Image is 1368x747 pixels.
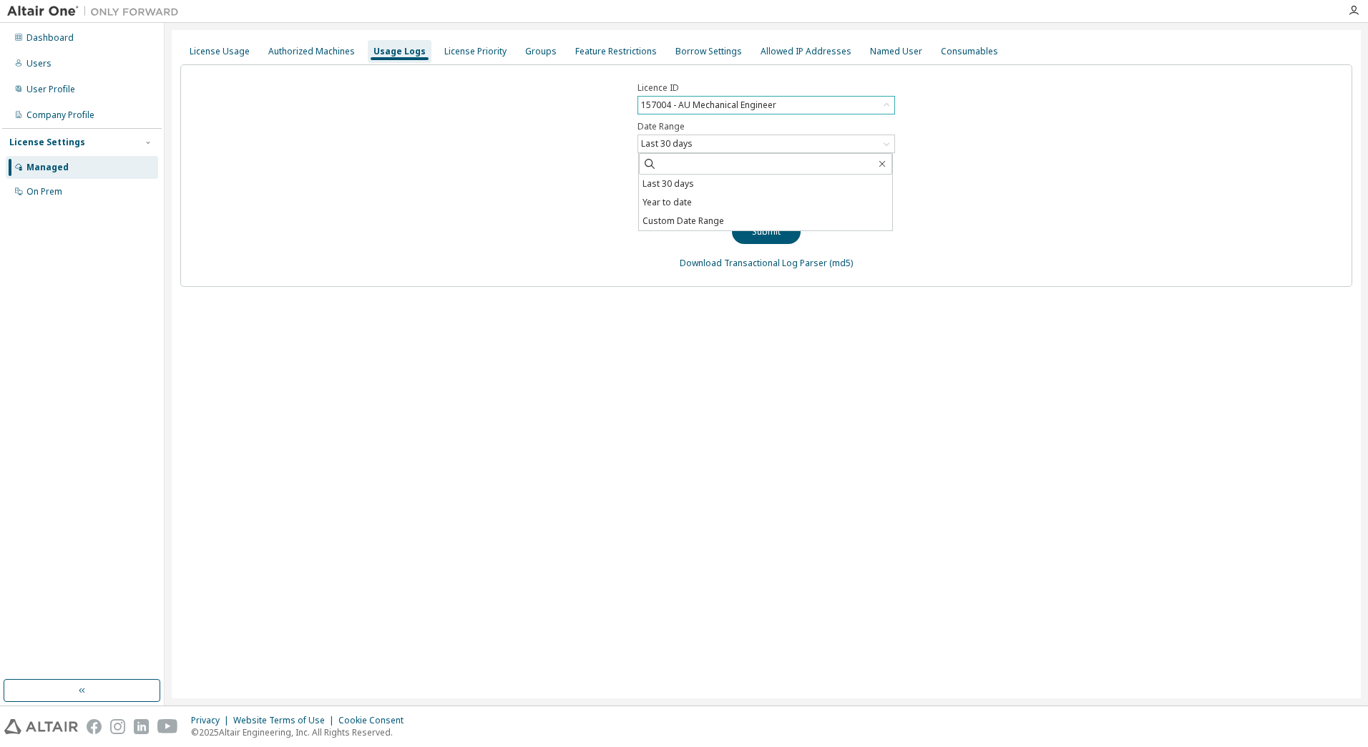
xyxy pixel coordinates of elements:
[732,220,801,244] button: Submit
[191,715,233,726] div: Privacy
[639,97,778,113] div: 157004 - AU Mechanical Engineer
[7,4,186,19] img: Altair One
[191,726,412,738] p: © 2025 Altair Engineering, Inc. All Rights Reserved.
[26,109,94,121] div: Company Profile
[444,46,507,57] div: License Priority
[26,32,74,44] div: Dashboard
[575,46,657,57] div: Feature Restrictions
[233,715,338,726] div: Website Terms of Use
[134,719,149,734] img: linkedin.svg
[157,719,178,734] img: youtube.svg
[9,137,85,148] div: License Settings
[26,84,75,95] div: User Profile
[4,719,78,734] img: altair_logo.svg
[338,715,412,726] div: Cookie Consent
[26,186,62,197] div: On Prem
[941,46,998,57] div: Consumables
[639,193,892,212] li: Year to date
[639,212,892,230] li: Custom Date Range
[26,58,52,69] div: Users
[525,46,557,57] div: Groups
[638,135,894,152] div: Last 30 days
[190,46,250,57] div: License Usage
[870,46,922,57] div: Named User
[373,46,426,57] div: Usage Logs
[110,719,125,734] img: instagram.svg
[26,162,69,173] div: Managed
[268,46,355,57] div: Authorized Machines
[637,82,895,94] label: Licence ID
[761,46,851,57] div: Allowed IP Addresses
[639,136,695,152] div: Last 30 days
[639,175,892,193] li: Last 30 days
[829,257,853,269] a: (md5)
[675,46,742,57] div: Borrow Settings
[638,97,894,114] div: 157004 - AU Mechanical Engineer
[87,719,102,734] img: facebook.svg
[680,257,827,269] a: Download Transactional Log Parser
[637,121,895,132] label: Date Range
